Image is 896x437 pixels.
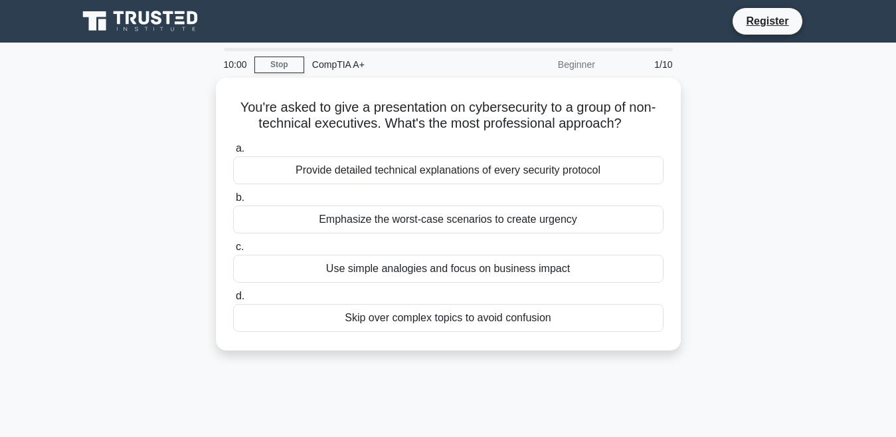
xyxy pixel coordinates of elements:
div: Emphasize the worst-case scenarios to create urgency [233,206,664,233]
div: Provide detailed technical explanations of every security protocol [233,156,664,184]
div: Skip over complex topics to avoid confusion [233,304,664,332]
span: d. [236,290,244,301]
div: CompTIA A+ [304,51,487,78]
h5: You're asked to give a presentation on cybersecurity to a group of non-technical executives. What... [232,99,665,132]
div: 1/10 [603,51,681,78]
span: c. [236,241,244,252]
span: b. [236,192,244,203]
div: 10:00 [216,51,254,78]
div: Use simple analogies and focus on business impact [233,255,664,283]
a: Register [738,13,796,29]
div: Beginner [487,51,603,78]
span: a. [236,142,244,154]
a: Stop [254,57,304,73]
